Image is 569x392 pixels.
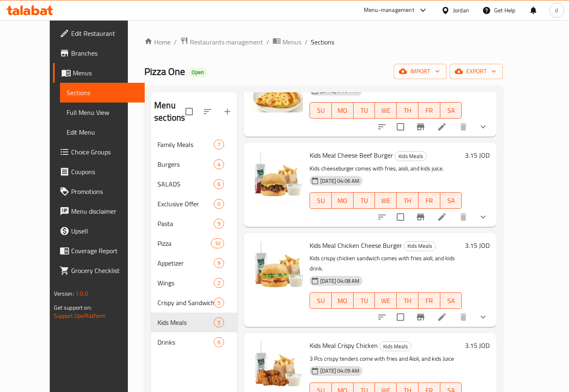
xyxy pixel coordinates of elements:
a: Support.OpsPlatform [54,310,106,321]
a: Sections [60,83,145,103]
span: import [400,66,440,77]
div: Pasta [157,219,214,229]
span: 9 [214,220,224,228]
button: WE [375,102,397,119]
span: Edit Menu [67,127,138,137]
h6: 3.15 JOD [465,240,490,251]
button: SA [440,102,462,119]
div: items [214,219,224,229]
div: Jordan [453,6,469,15]
div: Appetizer9 [151,253,237,273]
a: Coupons [53,162,145,182]
span: Kids Meals [395,152,426,161]
div: Exclusive Offer0 [151,194,237,214]
li: / [305,37,308,47]
a: Edit menu item [437,312,447,322]
button: TU [354,292,375,309]
li: / [174,37,177,47]
span: SU [313,105,328,117]
p: Kids crispy chicken sandwich comes with fries aioli, and kids drink. [310,253,462,274]
div: Pizza10 [151,233,237,253]
button: MO [332,192,354,209]
button: SU [310,292,332,309]
span: Appetizer [157,258,214,268]
div: Open [188,68,207,77]
span: Kids Meals [380,342,411,351]
div: items [214,199,224,209]
button: TH [397,292,419,309]
span: Select to update [392,208,409,226]
span: 6 [214,180,224,188]
span: FR [422,105,437,117]
span: MO [335,295,350,307]
span: TH [400,195,415,207]
span: Burgers [157,159,214,169]
button: import [394,64,446,79]
button: FR [419,102,440,119]
div: items [214,317,224,327]
div: Drinks [157,337,214,347]
span: Pizza [157,238,211,248]
button: SU [310,102,332,119]
div: items [211,238,224,248]
span: 10 [211,240,224,247]
button: TH [397,192,419,209]
button: FR [419,292,440,309]
span: Coverage Report [71,246,138,256]
span: Wings [157,278,214,288]
span: Promotions [71,187,138,196]
a: Menu disclaimer [53,201,145,221]
a: Choice Groups [53,142,145,162]
button: MO [332,102,354,119]
button: WE [375,292,397,309]
div: SALADS [157,179,214,189]
button: SA [440,192,462,209]
span: MO [335,195,350,207]
span: Pizza One [144,62,185,81]
span: 2 [214,279,224,287]
img: Kids Meal Chicken Cheese Burger [250,240,303,292]
span: Menus [282,37,301,47]
span: Menu disclaimer [71,206,138,216]
span: 4 [214,161,224,168]
span: Exclusive Offer [157,199,214,209]
span: TH [400,295,415,307]
h6: 3.15 JOD [465,149,490,161]
a: Home [144,37,171,47]
div: Menu-management [364,5,414,15]
nav: Menu sections [151,131,237,355]
button: SA [440,292,462,309]
span: Get support on: [54,302,92,313]
span: WE [378,295,393,307]
span: SU [313,295,328,307]
div: Kids Meals [379,341,412,351]
button: TU [354,102,375,119]
div: items [214,278,224,288]
span: SU [313,195,328,207]
h2: Menu sections [154,99,185,124]
button: show more [473,307,493,327]
span: Sections [311,37,334,47]
span: Upsell [71,226,138,236]
span: Kids Meals [404,241,435,251]
span: 7 [214,141,224,149]
span: Family Meals [157,140,214,149]
span: 6 [214,338,224,346]
button: Add section [217,102,237,121]
button: sort-choices [372,307,392,327]
button: show more [473,207,493,227]
span: SA [444,195,459,207]
button: WE [375,192,397,209]
div: items [214,140,224,149]
div: Wings2 [151,273,237,293]
nav: breadcrumb [144,37,503,47]
span: SA [444,105,459,117]
span: Kids Meal Chicken Cheese Burger [310,239,402,252]
span: [DATE] 04:09 AM [317,367,363,375]
p: Kids cheeseburger comes with fries, aioli, and kids juice. [310,163,462,174]
a: Promotions [53,182,145,201]
span: SA [444,295,459,307]
span: Grocery Checklist [71,266,138,275]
